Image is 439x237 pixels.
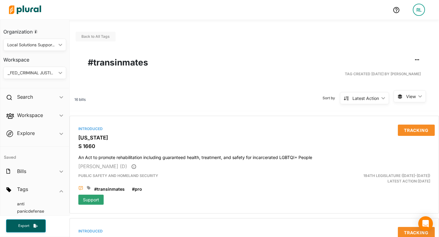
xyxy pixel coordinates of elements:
[88,56,421,69] h1: #transinmates
[78,163,127,169] span: [PERSON_NAME] (D)
[323,95,340,101] span: Sort by
[6,219,46,232] button: Export
[3,23,66,36] h3: Organization
[33,29,38,34] div: Tooltip anchor
[345,71,421,77] span: Tag Created [DATE] by [PERSON_NAME]
[0,147,69,162] h4: Saved
[9,208,44,214] a: panicdefense
[17,94,33,100] h2: Search
[408,1,430,18] a: RL
[94,186,125,192] a: #transinmates
[87,186,91,190] div: Add tags
[352,95,379,101] div: Latest Action
[94,186,125,192] span: #transinmates
[81,34,110,39] a: Back to All Tags
[74,97,86,102] span: 16 bills
[406,93,416,100] span: View
[314,173,435,184] div: Latest Action: [DATE]
[7,42,56,48] div: Local Solutions Support Center
[78,186,83,191] div: Add Position Statement
[78,195,104,205] div: Support
[132,186,142,192] a: #pro
[14,223,34,228] span: Export
[17,130,35,136] h2: Explore
[78,143,430,149] h3: S 1660
[418,216,433,231] div: Open Intercom Messenger
[78,126,430,132] div: Introduced
[17,112,43,118] h2: Workspace
[17,168,26,175] h2: Bills
[363,173,430,178] span: 194th Legislature ([DATE]-[DATE])
[7,70,56,76] div: _FED_CRIMINAL JUSTICE
[17,208,44,214] span: panicdefense
[78,152,430,160] h4: An Act to promote rehabilitation including guaranteed health, treatment, and safety for incarcera...
[9,201,24,207] a: anti
[17,201,24,207] span: anti
[17,186,28,193] h2: Tags
[398,125,435,136] button: Tracking
[78,173,158,178] span: Public Safety and Homeland Security
[76,32,116,41] button: Back to All Tags
[3,51,66,64] h3: Workspace
[413,4,425,16] div: RL
[132,186,142,192] span: #pro
[78,228,430,234] div: Introduced
[78,135,430,141] h3: [US_STATE]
